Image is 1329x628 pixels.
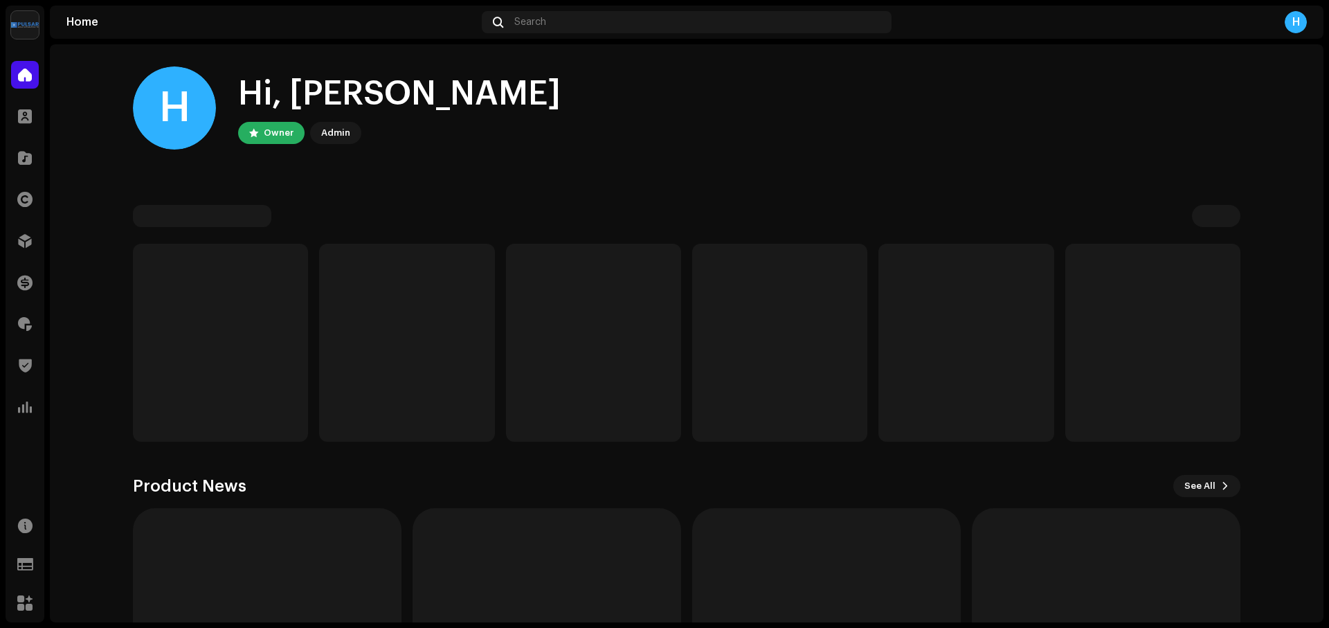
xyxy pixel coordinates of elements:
[514,17,546,28] span: Search
[133,66,216,150] div: H
[238,72,561,116] div: Hi, [PERSON_NAME]
[264,125,293,141] div: Owner
[11,11,39,39] img: 1d4ab021-3d3a-477c-8d2a-5ac14ed14e8d
[133,475,246,497] h3: Product News
[1285,11,1307,33] div: H
[1173,475,1240,497] button: See All
[1184,472,1215,500] span: See All
[66,17,476,28] div: Home
[321,125,350,141] div: Admin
